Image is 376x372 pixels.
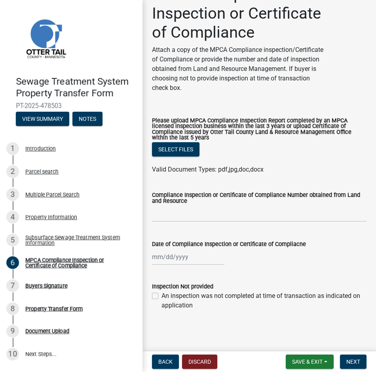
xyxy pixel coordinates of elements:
button: Notes [72,112,103,126]
p: Attach a copy of the MPCA Compliance inspection/Certificate of Compliance or provide the number a... [152,45,324,93]
span: Valid Document Types: pdf,jpg,doc,docx [152,166,264,173]
div: Introduction [25,146,56,151]
span: PT-2025-478503 [16,102,127,110]
button: Back [152,355,179,369]
div: Property Transfer Form [25,306,83,311]
label: Compliance Inspection or Certificate of Compliance Number obtained from Land and Resource [152,193,367,204]
div: Subsurface Sewage Treatment System Information [25,235,130,246]
button: Select files [152,142,199,156]
div: 8 [6,302,19,315]
h4: Sewage Treatment System Property Transfer Form [16,76,136,99]
label: Inspection Not provided [152,284,213,290]
wm-modal-confirm: Summary [16,116,69,122]
label: Please upload MPCA Compliance Inspection Report completed by an MPCA licensed inspection business... [152,118,367,141]
wm-modal-confirm: Notes [72,116,103,122]
div: 4 [6,211,19,223]
div: 5 [6,234,19,246]
div: 3 [6,188,19,201]
label: An inspection was not completed at time of transaction as indicated on application [161,291,367,310]
div: MPCA Compliance Inspection or Certificate of Compliance [25,257,130,268]
span: Save & Exit [292,359,323,365]
div: Parcel search [25,169,59,174]
div: Buyers Signature [25,283,67,288]
span: Back [158,359,173,365]
button: Save & Exit [286,355,334,369]
button: View Summary [16,112,69,126]
label: Date of Compliance Inspection or Certificate of Compliacne [152,242,306,247]
div: 9 [6,325,19,338]
div: Document Upload [25,328,69,334]
div: 1 [6,142,19,155]
input: mm/dd/yyyy [152,249,224,265]
div: 7 [6,279,19,292]
span: Next [346,359,360,365]
button: Discard [182,355,217,369]
div: 6 [6,256,19,269]
div: 10 [6,348,19,361]
img: Otter Tail County, Minnesota [16,8,75,68]
div: 2 [6,165,19,178]
div: Property Information [25,214,77,220]
button: Next [340,355,367,369]
div: Multiple Parcel Search [25,192,80,197]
